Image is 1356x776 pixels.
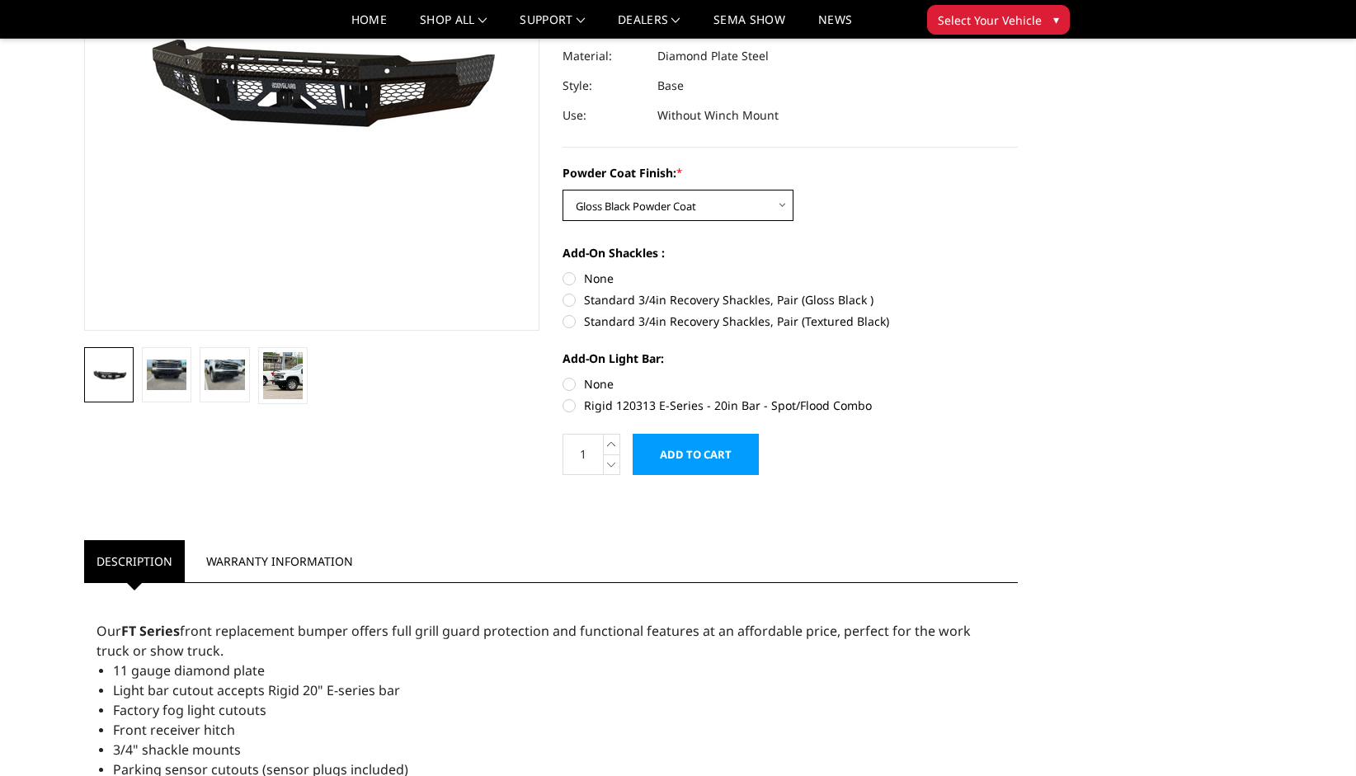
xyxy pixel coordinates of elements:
[713,14,785,38] a: SEMA Show
[563,350,1018,367] label: Add-On Light Bar:
[563,291,1018,308] label: Standard 3/4in Recovery Shackles, Pair (Gloss Black )
[113,681,400,699] span: Light bar cutout accepts Rigid 20" E-series bar
[263,352,303,399] img: 2024-2025 Chevrolet 2500-3500 - FT Series - Base Front Bumper
[818,14,852,38] a: News
[563,270,1018,287] label: None
[563,164,1018,181] label: Powder Coat Finish:
[1053,11,1059,28] span: ▾
[205,360,244,389] img: 2024-2025 Chevrolet 2500-3500 - FT Series - Base Front Bumper
[618,14,680,38] a: Dealers
[657,41,769,71] dd: Diamond Plate Steel
[927,5,1070,35] button: Select Your Vehicle
[563,397,1018,414] label: Rigid 120313 E-Series - 20in Bar - Spot/Flood Combo
[657,101,779,130] dd: Without Winch Mount
[520,14,585,38] a: Support
[113,661,265,680] span: 11 gauge diamond plate
[194,540,365,582] a: Warranty Information
[563,71,645,101] dt: Style:
[563,101,645,130] dt: Use:
[633,434,759,475] input: Add to Cart
[563,41,645,71] dt: Material:
[657,71,684,101] dd: Base
[420,14,487,38] a: shop all
[113,741,241,759] span: 3/4" shackle mounts
[113,721,235,739] span: Front receiver hitch
[97,622,971,660] span: Our front replacement bumper offers full grill guard protection and functional features at an aff...
[84,540,185,582] a: Description
[351,14,387,38] a: Home
[147,360,186,389] img: 2024-2025 Chevrolet 2500-3500 - FT Series - Base Front Bumper
[89,366,129,385] img: 2024-2025 Chevrolet 2500-3500 - FT Series - Base Front Bumper
[121,622,180,640] strong: FT Series
[563,313,1018,330] label: Standard 3/4in Recovery Shackles, Pair (Textured Black)
[563,375,1018,393] label: None
[113,701,266,719] span: Factory fog light cutouts
[563,244,1018,261] label: Add-On Shackles :
[938,12,1042,29] span: Select Your Vehicle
